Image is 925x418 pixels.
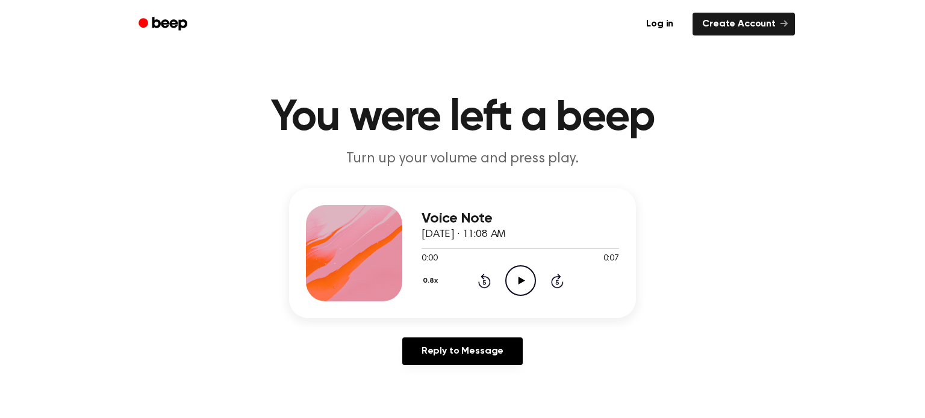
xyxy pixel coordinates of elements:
button: 0.8x [422,271,442,291]
a: Create Account [693,13,795,35]
a: Log in [634,10,685,38]
a: Reply to Message [402,337,523,365]
h3: Voice Note [422,211,619,227]
h1: You were left a beep [154,96,771,140]
a: Beep [130,13,198,36]
span: [DATE] · 11:08 AM [422,229,506,240]
p: Turn up your volume and press play. [231,149,694,169]
span: 0:07 [603,253,619,265]
span: 0:00 [422,253,437,265]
